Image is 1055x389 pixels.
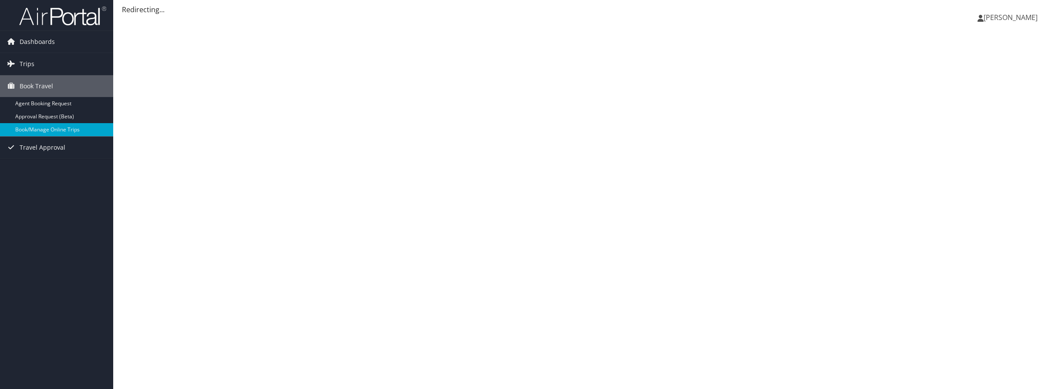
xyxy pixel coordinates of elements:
span: Travel Approval [20,137,65,158]
div: Redirecting... [122,4,1046,15]
a: [PERSON_NAME] [977,4,1046,30]
span: Book Travel [20,75,53,97]
span: Trips [20,53,34,75]
span: [PERSON_NAME] [984,13,1038,22]
span: Dashboards [20,31,55,53]
img: airportal-logo.png [19,6,106,26]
